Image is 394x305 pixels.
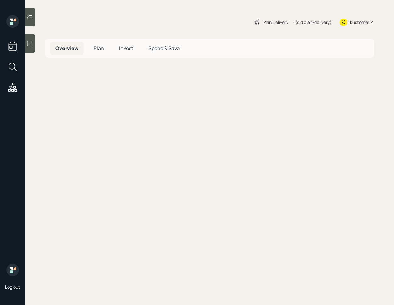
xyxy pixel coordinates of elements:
[350,19,369,26] div: Kustomer
[292,19,332,26] div: • (old plan-delivery)
[94,45,104,52] span: Plan
[55,45,78,52] span: Overview
[148,45,180,52] span: Spend & Save
[119,45,133,52] span: Invest
[263,19,288,26] div: Plan Delivery
[6,264,19,276] img: retirable_logo.png
[5,284,20,290] div: Log out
